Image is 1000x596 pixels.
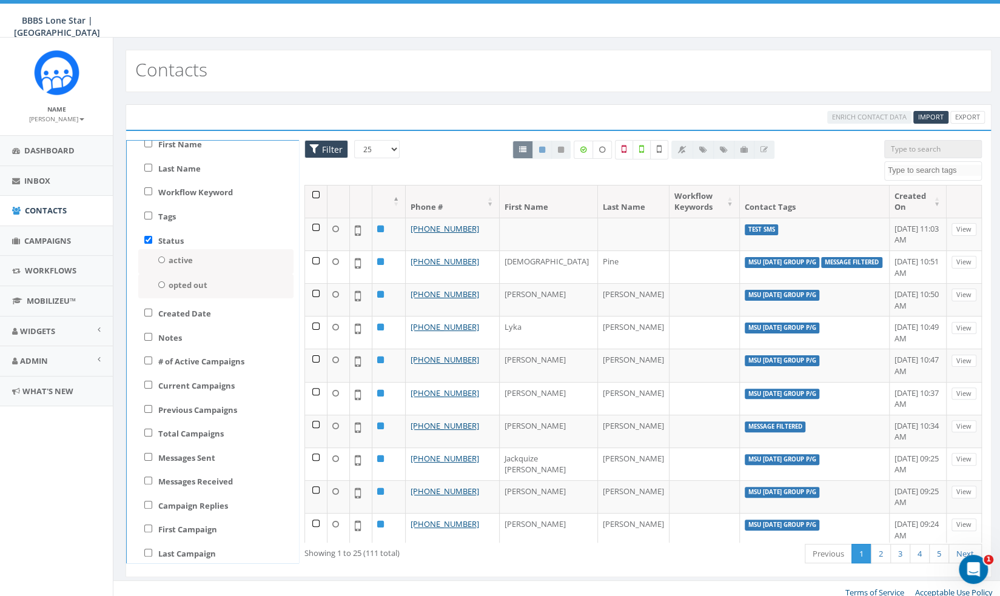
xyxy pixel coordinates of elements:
[500,513,597,546] td: [PERSON_NAME]
[890,349,947,381] td: [DATE] 10:47 AM
[910,544,930,564] a: 4
[158,548,216,560] label: Last Campaign
[158,332,182,344] label: Notes
[158,235,184,247] label: Status
[500,186,597,218] th: First Name
[598,349,669,381] td: [PERSON_NAME]
[411,518,479,529] a: [PHONE_NUMBER]
[598,316,669,349] td: [PERSON_NAME]
[304,543,576,559] div: Showing 1 to 25 (111 total)
[34,50,79,95] img: Rally_Corp_Icon_1.png
[158,139,202,150] label: First Name
[319,144,343,155] span: Filter
[890,316,947,349] td: [DATE] 10:49 AM
[913,111,948,124] a: Import
[890,250,947,283] td: [DATE] 10:51 AM
[411,486,479,497] a: [PHONE_NUMBER]
[951,322,976,335] a: View
[890,480,947,513] td: [DATE] 09:25 AM
[740,186,890,218] th: Contact Tags
[47,105,66,113] small: Name
[500,480,597,513] td: [PERSON_NAME]
[918,112,944,121] span: Import
[890,447,947,480] td: [DATE] 09:25 AM
[135,59,207,79] h2: Contacts
[959,555,988,584] iframe: Intercom live chat
[158,163,201,175] label: Last Name
[592,141,612,159] label: Data not Enriched
[951,486,976,498] a: View
[158,380,235,392] label: Current Campaigns
[745,520,820,531] label: MSU [DATE] GROUP P/G
[406,186,500,218] th: Phone #: activate to sort column ascending
[598,186,669,218] th: Last Name
[158,428,224,440] label: Total Campaigns
[500,349,597,381] td: [PERSON_NAME]
[411,321,479,332] a: [PHONE_NUMBER]
[24,145,75,156] span: Dashboard
[888,165,981,176] textarea: Search
[20,326,55,337] span: Widgets
[27,295,76,306] span: MobilizeU™
[169,280,207,291] label: opted out
[745,389,820,400] label: MSU [DATE] GROUP P/G
[169,255,193,266] label: active
[24,175,50,186] span: Inbox
[411,289,479,300] a: [PHONE_NUMBER]
[158,404,237,416] label: Previous Campaigns
[158,187,233,198] label: Workflow Keyword
[890,513,947,546] td: [DATE] 09:24 AM
[500,283,597,316] td: [PERSON_NAME]
[821,257,882,268] label: message filtered
[745,487,820,498] label: MSU [DATE] GROUP P/G
[598,283,669,316] td: [PERSON_NAME]
[745,224,779,235] label: Test SMS
[951,453,976,466] a: View
[14,15,100,38] span: BBBS Lone Star | [GEOGRAPHIC_DATA]
[411,420,479,431] a: [PHONE_NUMBER]
[745,454,820,465] label: MSU [DATE] GROUP P/G
[158,308,211,320] label: Created Date
[158,211,176,223] label: Tags
[950,111,985,124] a: Export
[500,415,597,447] td: [PERSON_NAME]
[598,382,669,415] td: [PERSON_NAME]
[948,544,982,564] a: Next
[24,235,71,246] span: Campaigns
[745,257,820,268] label: MSU [DATE] GROUP P/G
[615,140,633,159] label: Not a Mobile
[745,323,820,333] label: MSU [DATE] GROUP P/G
[598,415,669,447] td: [PERSON_NAME]
[633,140,651,159] label: Validated
[951,289,976,301] a: View
[25,205,67,216] span: Contacts
[890,218,947,250] td: [DATE] 11:03 AM
[411,453,479,464] a: [PHONE_NUMBER]
[890,283,947,316] td: [DATE] 10:50 AM
[25,265,76,276] span: Workflows
[929,544,949,564] a: 5
[598,480,669,513] td: [PERSON_NAME]
[890,186,947,218] th: Created On: activate to sort column ascending
[411,354,479,365] a: [PHONE_NUMBER]
[851,544,871,564] a: 1
[500,250,597,283] td: [DEMOGRAPHIC_DATA]
[598,250,669,283] td: Pine
[20,355,48,366] span: Admin
[500,447,597,480] td: Jackquize [PERSON_NAME]
[884,140,982,158] input: Type to search
[890,382,947,415] td: [DATE] 10:37 AM
[158,500,228,512] label: Campaign Replies
[500,382,597,415] td: [PERSON_NAME]
[951,420,976,433] a: View
[951,518,976,531] a: View
[158,476,233,487] label: Messages Received
[158,524,217,535] label: First Campaign
[598,513,669,546] td: [PERSON_NAME]
[745,355,820,366] label: MSU [DATE] GROUP P/G
[890,415,947,447] td: [DATE] 10:34 AM
[951,355,976,367] a: View
[411,223,479,234] a: [PHONE_NUMBER]
[304,140,348,159] span: Advance Filter
[951,256,976,269] a: View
